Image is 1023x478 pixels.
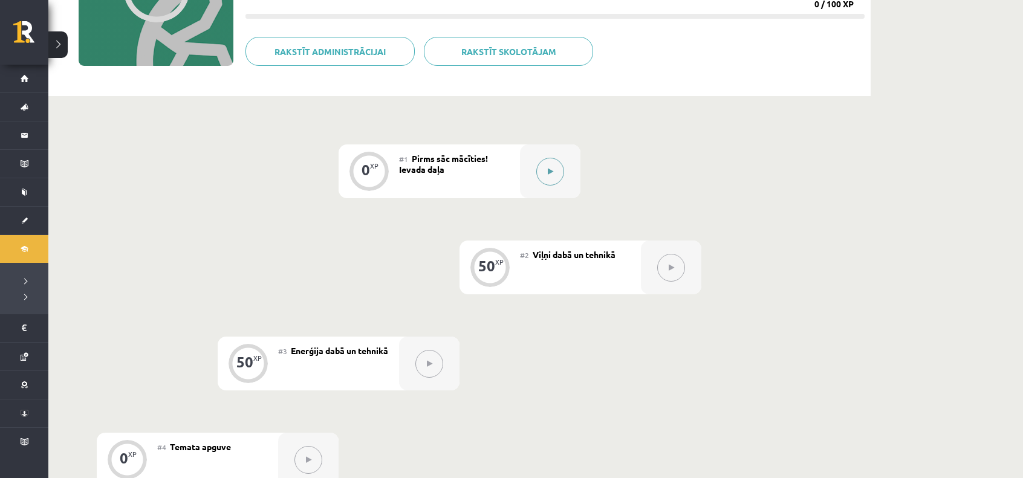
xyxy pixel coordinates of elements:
[128,451,137,457] div: XP
[120,453,128,463] div: 0
[478,260,495,271] div: 50
[533,249,615,260] span: Viļņi dabā un tehnikā
[520,250,529,260] span: #2
[399,154,408,164] span: #1
[157,442,166,452] span: #4
[399,153,488,175] span: Pirms sāc mācīties! Ievada daļa
[424,37,593,66] a: Rakstīt skolotājam
[170,441,231,452] span: Temata apguve
[278,346,287,356] span: #3
[362,164,370,175] div: 0
[253,355,262,361] div: XP
[236,357,253,367] div: 50
[370,163,378,169] div: XP
[13,21,48,51] a: Rīgas 1. Tālmācības vidusskola
[291,345,388,356] span: Enerģija dabā un tehnikā
[495,259,504,265] div: XP
[245,37,415,66] a: Rakstīt administrācijai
